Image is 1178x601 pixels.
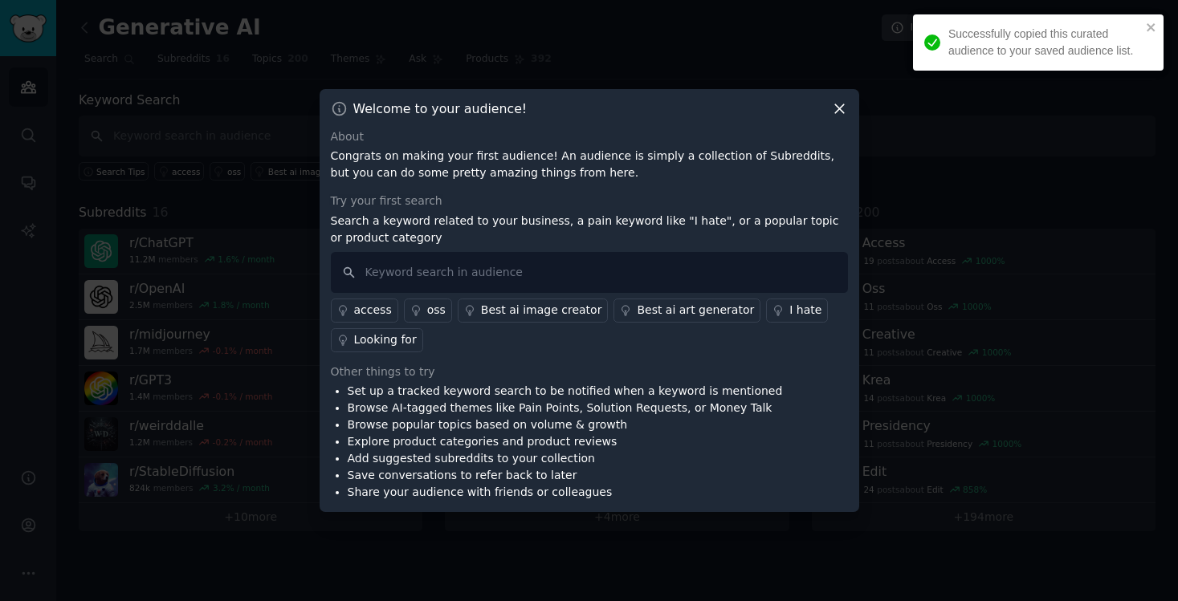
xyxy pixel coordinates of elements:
p: Congrats on making your first audience! An audience is simply a collection of Subreddits, but you... [331,148,848,181]
h3: Welcome to your audience! [353,100,528,117]
div: Successfully copied this curated audience to your saved audience list. [948,26,1141,59]
div: Try your first search [331,193,848,209]
div: Other things to try [331,363,848,380]
li: Share your audience with friends or colleagues [348,484,783,501]
li: Browse popular topics based on volume & growth [348,416,783,433]
p: Search a keyword related to your business, a pain keyword like "I hate", or a popular topic or pr... [331,213,848,246]
input: Keyword search in audience [331,252,848,293]
li: Explore product categories and product reviews [348,433,783,450]
div: access [354,302,392,319]
div: Best ai image creator [481,302,602,319]
div: Best ai art generator [637,302,754,319]
a: Best ai art generator [613,298,760,323]
a: Looking for [331,328,423,352]
li: Save conversations to refer back to later [348,467,783,484]
div: I hate [789,302,821,319]
li: Set up a tracked keyword search to be notified when a keyword is mentioned [348,383,783,400]
button: close [1146,21,1157,34]
a: Best ai image creator [458,298,609,323]
div: About [331,128,848,145]
a: I hate [766,298,828,323]
div: Looking for [354,331,417,348]
li: Add suggested subreddits to your collection [348,450,783,467]
a: access [331,298,398,323]
div: oss [427,302,446,319]
li: Browse AI-tagged themes like Pain Points, Solution Requests, or Money Talk [348,400,783,416]
a: oss [404,298,452,323]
